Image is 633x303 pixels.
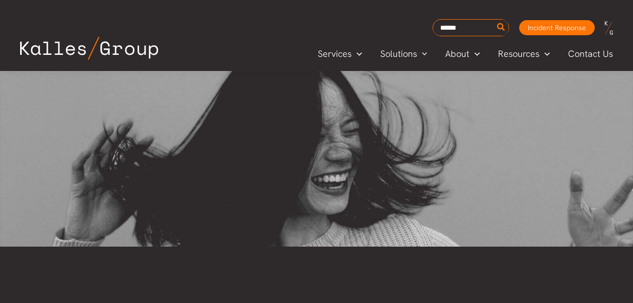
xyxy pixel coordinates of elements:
a: ServicesMenu Toggle [309,46,371,61]
span: Menu Toggle [351,46,362,61]
nav: Primary Site Navigation [309,45,623,62]
span: Contact Us [568,46,613,61]
span: Menu Toggle [417,46,428,61]
span: Solutions [380,46,417,61]
a: SolutionsMenu Toggle [371,46,437,61]
span: About [445,46,469,61]
a: ResourcesMenu Toggle [489,46,559,61]
button: Search [495,20,508,36]
a: AboutMenu Toggle [436,46,489,61]
a: Incident Response [519,20,595,35]
a: Contact Us [559,46,623,61]
span: Resources [498,46,539,61]
span: Menu Toggle [539,46,550,61]
span: Services [318,46,351,61]
img: Kalles Group [20,37,158,60]
span: Menu Toggle [469,46,480,61]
